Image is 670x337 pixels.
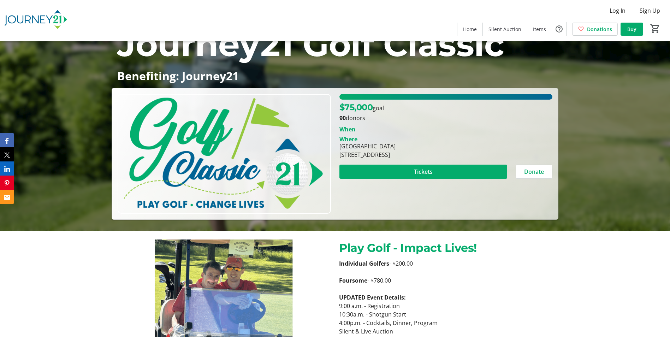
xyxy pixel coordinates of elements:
[339,277,367,284] strong: Foursome
[604,5,631,16] button: Log In
[339,114,346,122] b: 90
[117,70,553,82] p: Benefiting: Journey21
[524,167,544,176] span: Donate
[339,310,554,319] p: 10:30a.m. - Shotgun Start
[533,25,546,33] span: Items
[339,101,384,114] p: goal
[339,94,552,100] div: 100% of fundraising goal reached
[627,25,636,33] span: Buy
[527,23,552,36] a: Items
[572,23,618,36] a: Donations
[463,25,477,33] span: Home
[4,3,67,38] img: Journey21's Logo
[457,23,482,36] a: Home
[339,165,507,179] button: Tickets
[649,22,662,35] button: Cart
[117,23,504,65] span: Journey21 Golf Classic
[339,136,357,142] div: Where
[621,23,643,36] a: Buy
[339,150,396,159] div: [STREET_ADDRESS]
[552,22,566,36] button: Help
[339,240,554,256] p: Play Golf - Impact Lives!
[339,302,554,310] p: 9:00 a.m. - Registration
[339,294,406,301] strong: UPDATED Event Details:
[634,5,666,16] button: Sign Up
[516,165,552,179] button: Donate
[483,23,527,36] a: Silent Auction
[339,114,552,122] p: donors
[414,167,433,176] span: Tickets
[339,319,554,327] p: 4:00p.m. - Cocktails, Dinner, Program
[610,6,625,15] span: Log In
[640,6,660,15] span: Sign Up
[339,125,356,134] div: When
[339,260,389,267] strong: Individual Golfers
[339,142,396,150] div: [GEOGRAPHIC_DATA]
[587,25,612,33] span: Donations
[339,276,554,285] p: - $780.00
[339,102,373,112] span: $75,000
[339,259,554,268] p: - $200.00
[488,25,521,33] span: Silent Auction
[118,94,331,214] img: Campaign CTA Media Photo
[339,327,554,336] p: Silent & Live Auction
